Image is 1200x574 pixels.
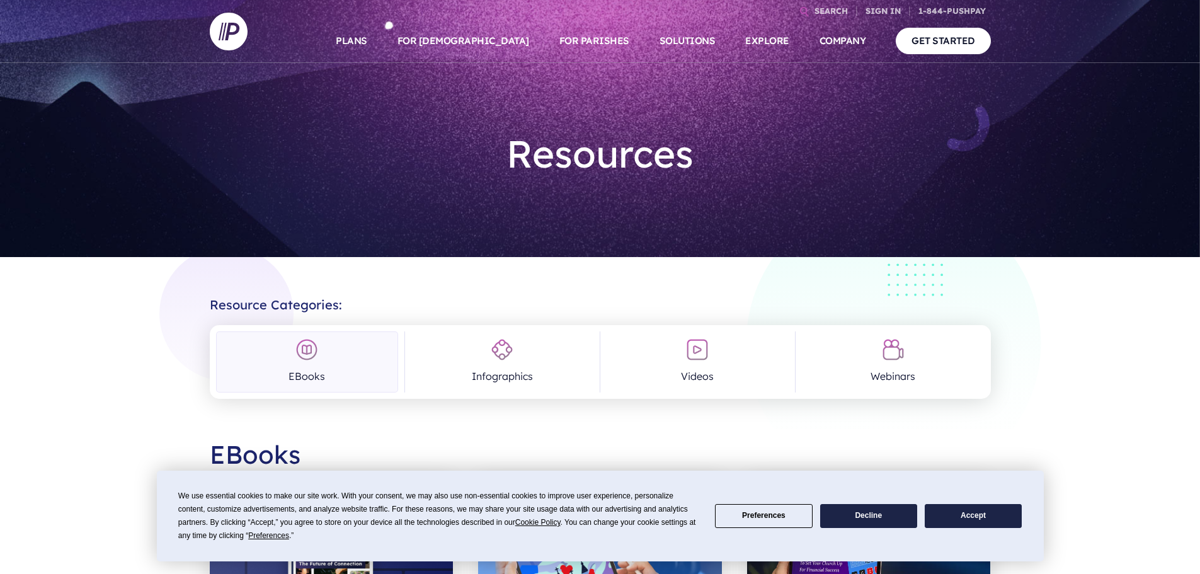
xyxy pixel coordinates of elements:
[745,19,789,63] a: EXPLORE
[515,518,561,527] span: Cookie Policy
[820,504,917,529] button: Decline
[925,504,1022,529] button: Accept
[607,331,789,393] a: Videos
[216,331,398,393] a: EBooks
[415,121,786,187] h1: Resources
[820,19,866,63] a: COMPANY
[248,531,289,540] span: Preferences
[882,338,905,361] img: Webinars Icon
[295,338,318,361] img: EBooks Icon
[802,331,984,393] a: Webinars
[336,19,367,63] a: PLANS
[896,28,991,54] a: GET STARTED
[210,287,991,313] h2: Resource Categories:
[660,19,716,63] a: SOLUTIONS
[397,19,529,63] a: FOR [DEMOGRAPHIC_DATA]
[559,19,629,63] a: FOR PARISHES
[157,471,1044,561] div: Cookie Consent Prompt
[210,429,991,479] h2: EBooks
[411,331,593,393] a: Infographics
[178,490,700,542] div: We use essential cookies to make our site work. With your consent, we may also use non-essential ...
[491,338,513,361] img: Infographics Icon
[715,504,812,529] button: Preferences
[686,338,709,361] img: Videos Icon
